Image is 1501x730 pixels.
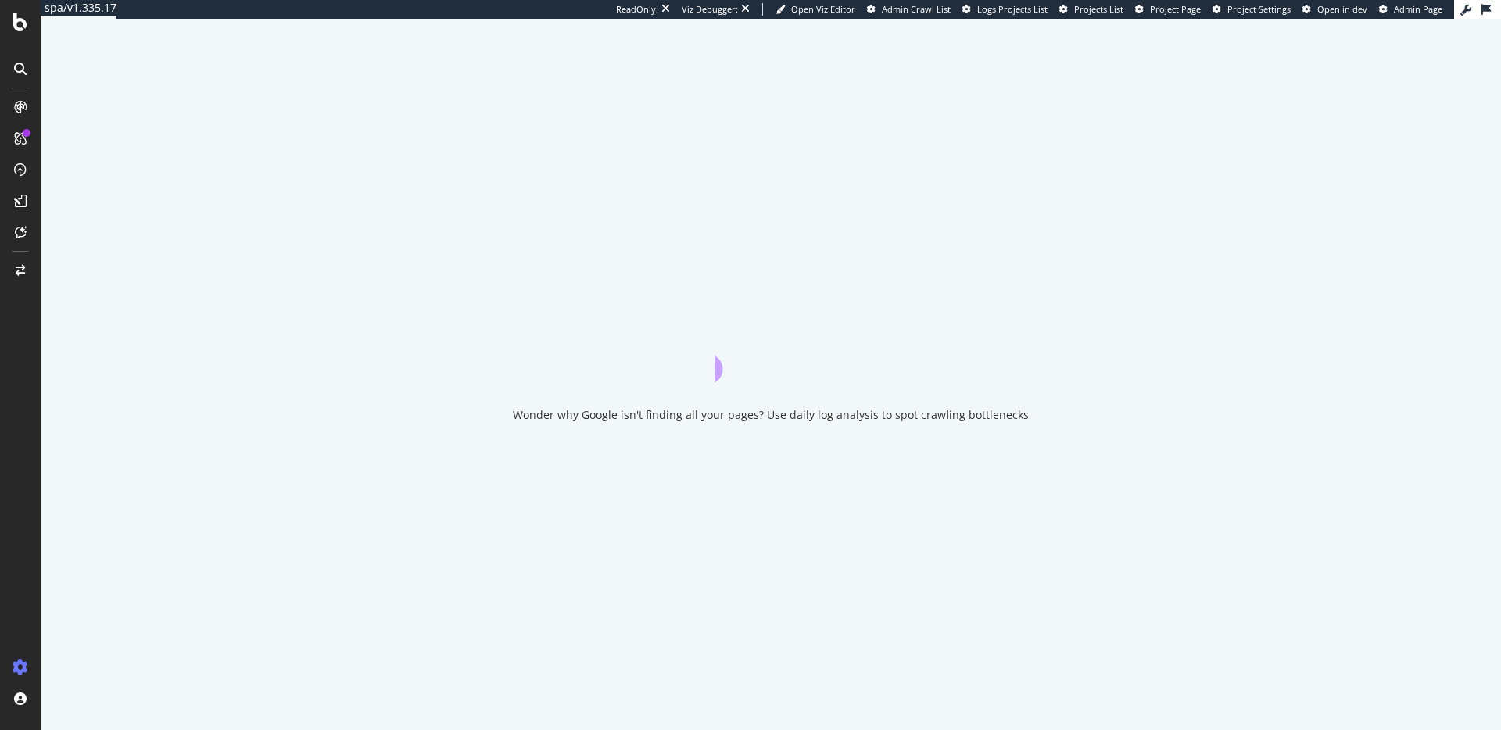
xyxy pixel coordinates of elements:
div: Wonder why Google isn't finding all your pages? Use daily log analysis to spot crawling bottlenecks [513,407,1029,423]
div: animation [715,326,827,382]
span: Admin Crawl List [882,3,951,15]
span: Logs Projects List [977,3,1048,15]
span: Admin Page [1394,3,1442,15]
a: Logs Projects List [962,3,1048,16]
div: Viz Debugger: [682,3,738,16]
a: Project Page [1135,3,1201,16]
a: Admin Crawl List [867,3,951,16]
a: Admin Page [1379,3,1442,16]
a: Open Viz Editor [776,3,855,16]
span: Projects List [1074,3,1123,15]
span: Open in dev [1317,3,1367,15]
a: Open in dev [1302,3,1367,16]
span: Open Viz Editor [791,3,855,15]
span: Project Settings [1227,3,1291,15]
a: Projects List [1059,3,1123,16]
a: Project Settings [1213,3,1291,16]
div: ReadOnly: [616,3,658,16]
span: Project Page [1150,3,1201,15]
